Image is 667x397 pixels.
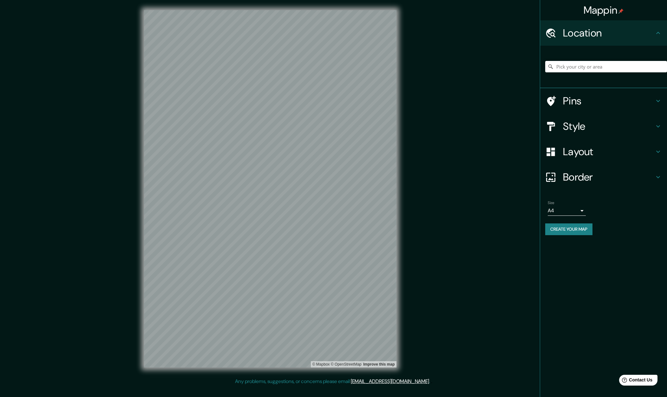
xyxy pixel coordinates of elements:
h4: Pins [563,95,654,107]
canvas: Map [144,10,396,367]
button: Create your map [545,223,592,235]
iframe: Help widget launcher [611,372,660,390]
label: Size [548,200,554,206]
p: Any problems, suggestions, or concerns please email . [235,378,430,385]
div: Layout [540,139,667,164]
input: Pick your city or area [545,61,667,72]
div: Location [540,20,667,46]
div: A4 [548,206,586,216]
a: Map feedback [363,362,395,367]
div: Border [540,164,667,190]
a: OpenStreetMap [331,362,362,367]
div: . [431,378,432,385]
img: pin-icon.png [618,9,624,14]
div: Style [540,114,667,139]
h4: Mappin [584,4,624,17]
h4: Location [563,27,654,39]
a: [EMAIL_ADDRESS][DOMAIN_NAME] [351,378,429,385]
h4: Style [563,120,654,133]
div: . [430,378,431,385]
h4: Layout [563,145,654,158]
div: Pins [540,88,667,114]
h4: Border [563,171,654,183]
a: Mapbox [312,362,330,367]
